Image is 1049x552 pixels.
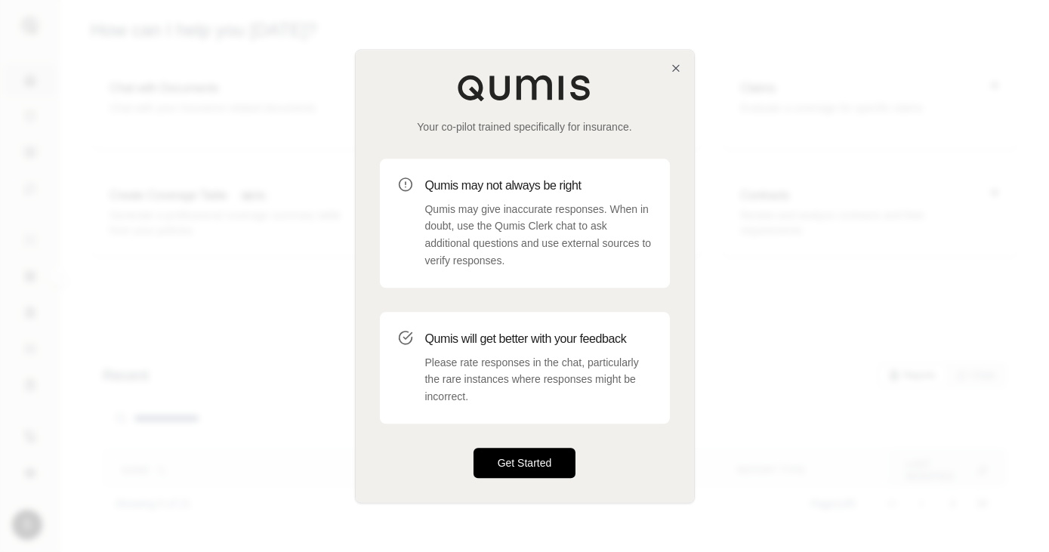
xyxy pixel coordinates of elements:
h3: Qumis may not always be right [425,177,652,195]
p: Your co-pilot trained specifically for insurance. [380,119,670,134]
button: Get Started [474,448,576,478]
h3: Qumis will get better with your feedback [425,330,652,348]
p: Qumis may give inaccurate responses. When in doubt, use the Qumis Clerk chat to ask additional qu... [425,201,652,270]
p: Please rate responses in the chat, particularly the rare instances where responses might be incor... [425,354,652,406]
img: Qumis Logo [457,74,593,101]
